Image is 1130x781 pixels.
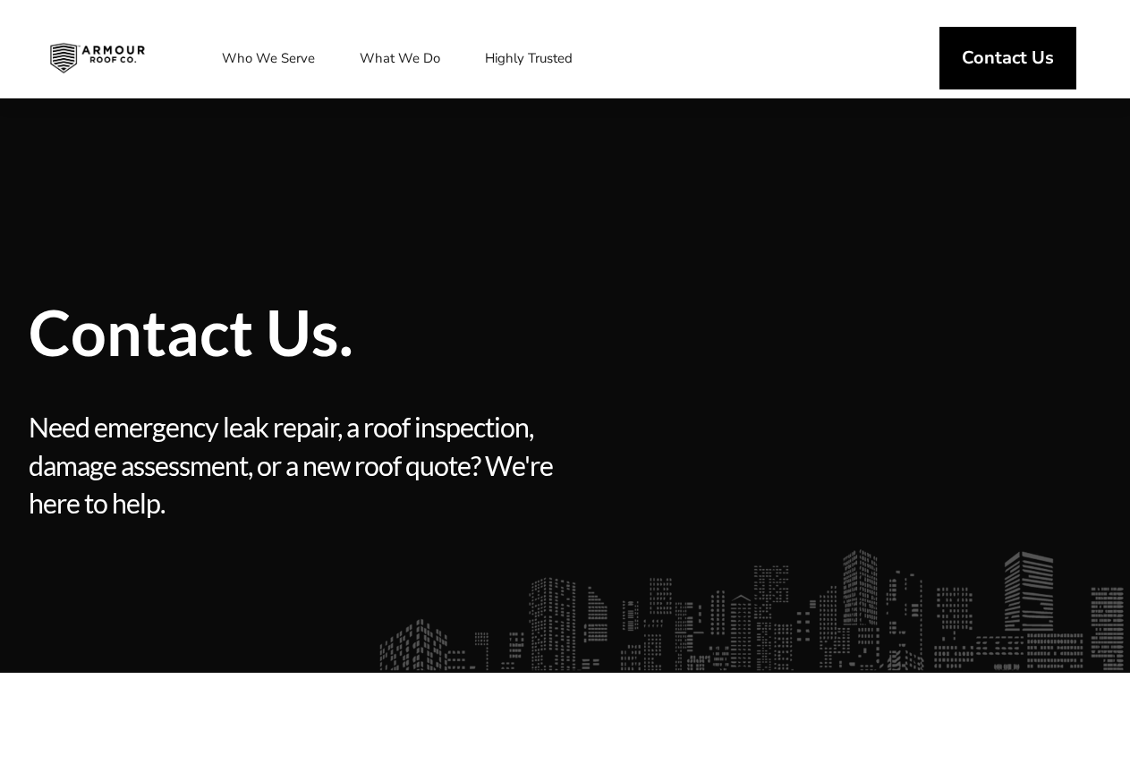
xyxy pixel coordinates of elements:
a: Highly Trusted [467,36,590,81]
span: Contact Us [962,49,1054,67]
a: Who We Serve [204,36,333,81]
img: Industrial and Commercial Roofing Company | Armour Roof Co. [36,36,159,81]
a: Contact Us [939,27,1076,89]
span: Need emergency leak repair, a roof inspection, damage assessment, or a new roof quote? We're here... [29,408,559,522]
span: Contact Us. [29,301,825,363]
a: What We Do [342,36,458,81]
